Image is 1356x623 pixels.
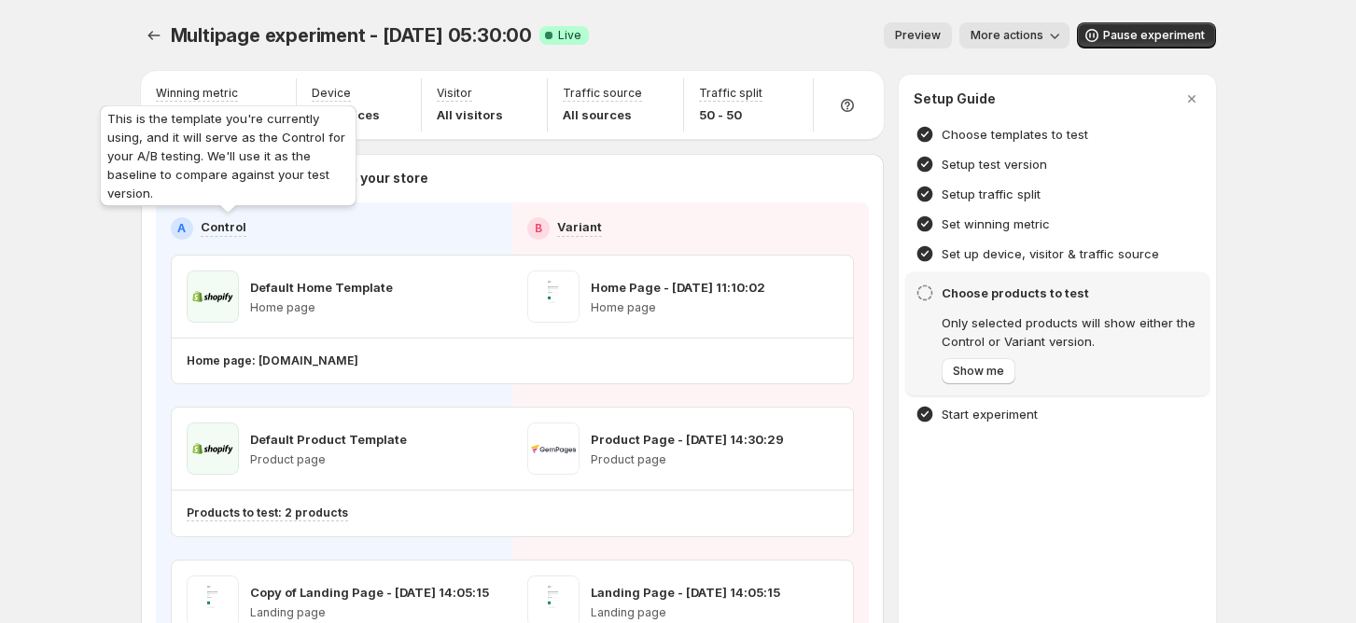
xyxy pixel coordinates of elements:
[201,217,246,236] p: Control
[942,284,1199,302] h4: Choose products to test
[942,215,1050,233] h4: Set winning metric
[953,364,1004,379] span: Show me
[187,353,358,368] p: Home page: [DOMAIN_NAME]
[591,452,784,467] p: Product page
[250,430,407,449] p: Default Product Template
[1103,28,1205,43] span: Pause experiment
[156,86,238,101] p: Winning metric
[942,125,1088,144] h4: Choose templates to test
[591,300,765,315] p: Home page
[591,605,780,620] p: Landing page
[558,28,581,43] span: Live
[535,221,542,236] h2: B
[437,105,503,124] p: All visitors
[942,405,1038,423] h4: Start experiment
[591,430,784,449] p: Product Page - [DATE] 14:30:29
[699,105,762,124] p: 50 - 50
[563,105,642,124] p: All sources
[942,313,1199,351] p: Only selected products will show either the Control or Variant version.
[942,358,1015,384] button: Show me
[250,605,489,620] p: Landing page
[699,86,762,101] p: Traffic split
[171,24,532,47] span: Multipage experiment - [DATE] 05:30:00
[437,86,472,101] p: Visitor
[895,28,941,43] span: Preview
[187,270,239,323] img: Default Home Template
[527,422,580,475] img: Product Page - Aug 25, 14:30:29
[563,86,642,101] p: Traffic source
[591,278,765,297] p: Home Page - [DATE] 11:10:02
[884,22,952,48] button: Preview
[557,217,602,236] p: Variant
[250,278,393,297] p: Default Home Template
[959,22,1069,48] button: More actions
[942,185,1041,203] h4: Setup traffic split
[942,155,1047,173] h4: Setup test version
[591,583,780,602] p: Landing Page - [DATE] 14:05:15
[914,90,996,108] h3: Setup Guide
[187,505,348,520] p: Products to test: 2 products
[141,22,167,48] button: Experiments
[250,452,407,467] p: Product page
[250,300,393,315] p: Home page
[177,221,186,236] h2: A
[1077,22,1216,48] button: Pause experiment
[250,583,489,602] p: Copy of Landing Page - [DATE] 14:05:15
[527,270,580,323] img: Home Page - Jun 13, 11:10:02
[312,86,351,101] p: Device
[156,169,869,187] p: Choose templates to test from your store
[971,28,1043,43] span: More actions
[187,422,239,475] img: Default Product Template
[942,244,1159,263] h4: Set up device, visitor & traffic source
